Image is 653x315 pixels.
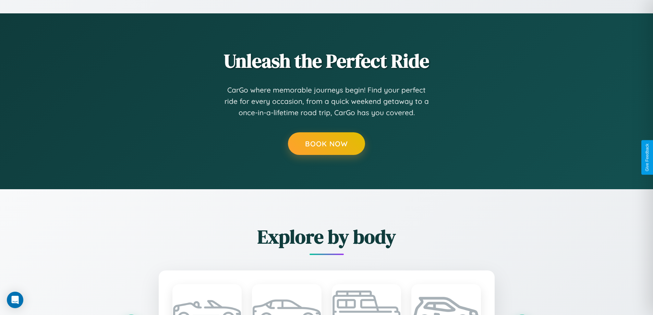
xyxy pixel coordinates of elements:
[121,223,532,250] h2: Explore by body
[224,84,430,119] p: CarGo where memorable journeys begin! Find your perfect ride for every occasion, from a quick wee...
[121,48,532,74] h2: Unleash the Perfect Ride
[645,144,650,171] div: Give Feedback
[7,292,23,308] div: Open Intercom Messenger
[288,132,365,155] button: Book Now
